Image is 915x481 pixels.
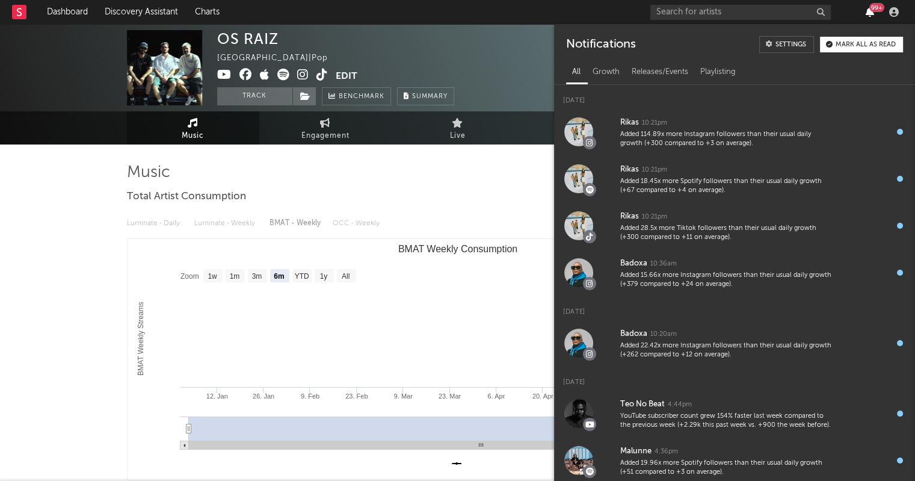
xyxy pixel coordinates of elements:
text: 12. Jan [206,393,227,400]
text: All [341,272,349,281]
span: Total Artist Consumption [127,190,246,204]
svg: BMAT Weekly Consumption [128,239,788,480]
div: Growth [587,62,626,82]
div: 99 + [869,3,884,12]
div: 10:36am [650,259,677,268]
a: Rikas10:21pmAdded 28.5x more Tiktok followers than their usual daily growth (+300 compared to +11... [554,202,915,249]
div: Badoxa [620,256,647,271]
a: Benchmark [322,87,391,105]
button: Summary [397,87,454,105]
div: OS RAIZ [217,30,279,48]
div: Mark all as read [836,42,896,48]
div: [GEOGRAPHIC_DATA] | Pop [217,51,342,66]
a: Rikas10:21pmAdded 114.89x more Instagram followers than their usual daily growth (+300 compared t... [554,108,915,155]
button: 99+ [866,7,874,17]
div: Malunne [620,444,652,459]
a: Engagement [259,111,392,144]
div: Added 19.96x more Spotify followers than their usual daily growth (+51 compared to +3 on average). [620,459,832,477]
input: Search for artists [650,5,831,20]
text: YTD [294,272,309,281]
div: Notifications [566,36,635,53]
a: Teo No Beat4:44pmYouTube subscriber count grew 154% faster last week compared to the previous wee... [554,390,915,437]
text: 6m [274,272,284,281]
div: 10:20am [650,330,677,339]
div: Rikas [620,209,639,224]
text: 1y [319,272,327,281]
a: Badoxa10:36amAdded 15.66x more Instagram followers than their usual daily growth (+379 compared t... [554,249,915,296]
text: 23. Feb [345,393,368,400]
text: 9. Feb [300,393,319,400]
div: [DATE] [554,296,915,320]
div: 10:21pm [642,119,667,128]
div: All [566,62,587,82]
div: Added 28.5x more Tiktok followers than their usual daily growth (+300 compared to +11 on average). [620,224,832,243]
a: Settings [759,36,814,53]
span: Engagement [301,129,350,143]
button: Mark all as read [820,37,903,52]
button: Track [217,87,292,105]
div: Added 15.66x more Instagram followers than their usual daily growth (+379 compared to +24 on aver... [620,271,832,290]
text: Zoom [180,272,199,281]
a: Audience [524,111,656,144]
div: 4:44pm [668,400,692,409]
text: 1w [208,272,217,281]
div: Settings [775,42,806,48]
div: [DATE] [554,85,915,108]
text: 9. Mar [393,393,413,400]
div: Added 22.42x more Instagram followers than their usual daily growth (+262 compared to +12 on aver... [620,341,832,360]
span: Live [450,129,466,143]
div: Rikas [620,163,639,177]
a: Music [127,111,259,144]
div: Teo No Beat [620,397,665,412]
a: Badoxa10:20amAdded 22.42x more Instagram followers than their usual daily growth (+262 compared t... [554,320,915,367]
div: [DATE] [554,367,915,390]
button: Edit [336,69,357,84]
a: Rikas10:21pmAdded 18.45x more Spotify followers than their usual daily growth (+67 compared to +4... [554,155,915,202]
text: 6. Apr [487,393,505,400]
div: 4:36pm [655,447,678,456]
text: 26. Jan [253,393,274,400]
div: 10:21pm [642,166,667,175]
div: Playlisting [694,62,742,82]
text: 23. Mar [438,393,461,400]
div: Added 18.45x more Spotify followers than their usual daily growth (+67 compared to +4 on average). [620,177,832,196]
span: Benchmark [339,90,384,104]
text: 20. Apr [532,393,553,400]
div: YouTube subscriber count grew 154% faster last week compared to the previous week (+2.29k this pa... [620,412,832,430]
div: Rikas [620,116,639,130]
div: Added 114.89x more Instagram followers than their usual daily growth (+300 compared to +3 on aver... [620,130,832,149]
span: Music [182,129,204,143]
text: 3m [251,272,262,281]
span: Summary [412,93,448,100]
text: BMAT Weekly Consumption [398,244,517,254]
text: 1m [229,272,239,281]
div: Badoxa [620,327,647,341]
div: Releases/Events [626,62,694,82]
div: 10:21pm [642,213,667,222]
a: Live [392,111,524,144]
text: BMAT Weekly Streams [136,302,144,376]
